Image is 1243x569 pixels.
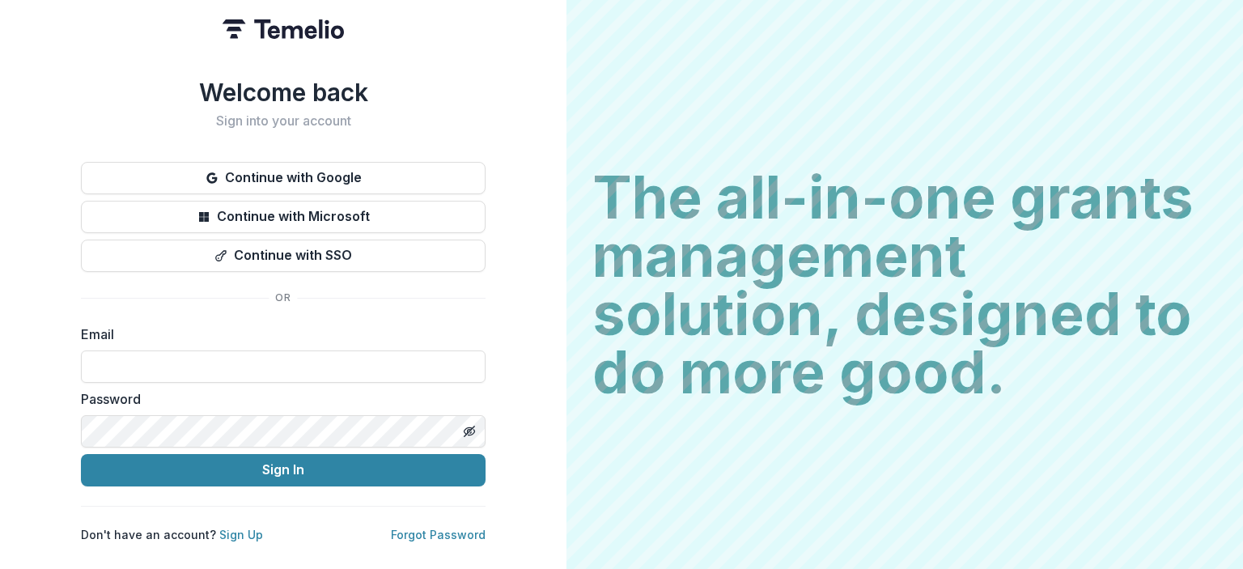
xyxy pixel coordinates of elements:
[223,19,344,39] img: Temelio
[81,162,486,194] button: Continue with Google
[81,201,486,233] button: Continue with Microsoft
[81,78,486,107] h1: Welcome back
[81,240,486,272] button: Continue with SSO
[81,454,486,486] button: Sign In
[391,528,486,541] a: Forgot Password
[81,389,476,409] label: Password
[81,325,476,344] label: Email
[81,113,486,129] h2: Sign into your account
[81,526,263,543] p: Don't have an account?
[219,528,263,541] a: Sign Up
[456,418,482,444] button: Toggle password visibility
